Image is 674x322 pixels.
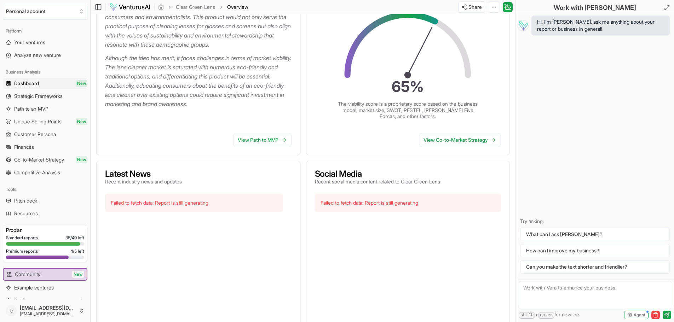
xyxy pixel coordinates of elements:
h2: Work with [PERSON_NAME] [554,3,636,13]
div: Platform [3,25,87,37]
span: Premium reports [6,248,38,254]
a: Competitive Analysis [3,167,87,178]
span: Resources [14,210,38,217]
a: DashboardNew [3,78,87,89]
div: Failed to fetch data: Report is still generating [315,194,501,212]
span: New [76,156,87,163]
span: Standard reports [6,235,38,241]
a: Your ventures [3,37,87,48]
p: The viability score is a proprietary score based on the business model, market size, SWOT, PESTEL... [337,101,479,119]
img: logo [109,3,151,11]
button: Can you make the text shorter and friendlier? [520,260,670,274]
span: Settings [14,297,32,304]
span: 4 / 5 left [70,248,84,254]
span: Community [15,271,40,278]
span: New [72,271,84,278]
span: Strategic Frameworks [14,93,63,100]
p: Recent industry news and updates [105,178,182,185]
span: Dashboard [14,80,39,87]
button: Share [458,1,485,13]
span: Path to an MVP [14,105,48,112]
text: 65 % [392,78,424,95]
a: Resources [3,208,87,219]
a: Analyze new venture [3,49,87,61]
span: Go-to-Market Strategy [14,156,64,163]
a: View Go-to-Market Strategy [419,134,501,146]
span: 38 / 40 left [65,235,84,241]
a: View Path to MVP [233,134,292,146]
a: Finances [3,141,87,153]
h3: Latest News [105,170,182,178]
p: Try asking: [520,218,670,225]
span: + for newline [519,311,579,319]
span: Example ventures [14,284,54,291]
span: Hi, I'm [PERSON_NAME], ask me anything about your report or business in general! [537,18,664,33]
div: Business Analysis [3,66,87,78]
h3: Pro plan [6,227,84,234]
span: Analyze new venture [14,52,61,59]
a: CommunityNew [4,269,87,280]
kbd: shift [519,312,535,319]
p: Recent social media content related to Clear Green Lens [315,178,440,185]
button: How can I improve my business? [520,244,670,257]
span: Pitch deck [14,197,37,204]
span: Finances [14,144,34,151]
span: Unique Selling Points [14,118,62,125]
a: Strategic Frameworks [3,90,87,102]
button: Settings [3,295,87,306]
div: Failed to fetch data: Report is still generating [105,194,283,212]
span: Share [468,4,482,11]
div: Tools [3,184,87,195]
span: Competitive Analysis [14,169,60,176]
span: New [76,80,87,87]
button: c[EMAIL_ADDRESS][DOMAIN_NAME][EMAIL_ADDRESS][DOMAIN_NAME] [3,302,87,319]
a: Unique Selling PointsNew [3,116,87,127]
button: Agent [624,311,649,319]
span: c [6,305,17,316]
a: Customer Persona [3,129,87,140]
a: Path to an MVP [3,103,87,115]
kbd: enter [538,312,554,319]
h3: Social Media [315,170,440,178]
img: Vera [517,20,529,31]
button: Select an organization [3,3,87,20]
a: Example ventures [3,282,87,293]
p: Although the idea has merit, it faces challenges in terms of market viability. The lens cleaner m... [105,53,294,109]
span: Your ventures [14,39,45,46]
button: What can I ask [PERSON_NAME]? [520,228,670,241]
span: [EMAIL_ADDRESS][DOMAIN_NAME] [20,311,76,317]
span: Agent [634,312,645,318]
nav: breadcrumb [158,4,248,11]
a: Go-to-Market StrategyNew [3,154,87,165]
a: Clear Green Lens [176,4,215,11]
span: Customer Persona [14,131,56,138]
span: New [76,118,87,125]
span: [EMAIL_ADDRESS][DOMAIN_NAME] [20,305,76,311]
span: Overview [227,4,248,11]
a: Pitch deck [3,195,87,206]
